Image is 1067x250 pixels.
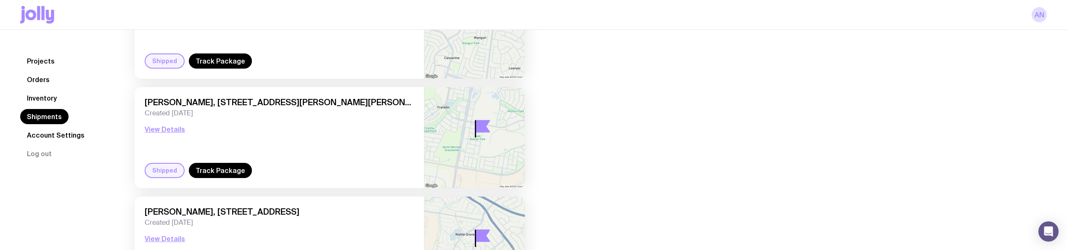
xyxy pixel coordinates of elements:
[1032,7,1047,22] a: AN
[145,163,185,178] div: Shipped
[424,87,525,188] img: staticmap
[20,90,64,106] a: Inventory
[145,124,185,134] button: View Details
[20,72,56,87] a: Orders
[20,53,61,69] a: Projects
[189,53,252,69] a: Track Package
[189,163,252,178] a: Track Package
[145,207,414,217] span: [PERSON_NAME], [STREET_ADDRESS]
[20,146,58,161] button: Log out
[145,53,185,69] div: Shipped
[1038,221,1059,242] div: Open Intercom Messenger
[20,109,69,124] a: Shipments
[145,218,414,227] span: Created [DATE]
[20,128,91,143] a: Account Settings
[145,97,414,107] span: [PERSON_NAME], [STREET_ADDRESS][PERSON_NAME][PERSON_NAME]
[145,234,185,244] button: View Details
[145,109,414,117] span: Created [DATE]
